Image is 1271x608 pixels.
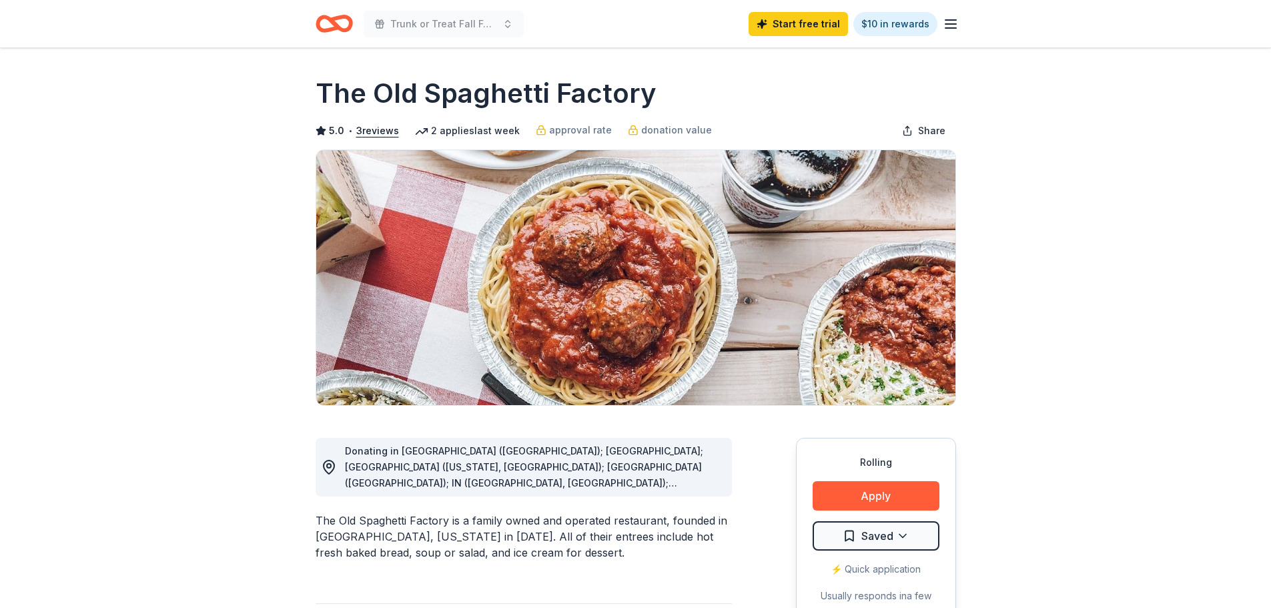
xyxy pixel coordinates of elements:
span: Share [918,123,945,139]
a: Start free trial [749,12,848,36]
span: • [348,125,352,136]
div: The Old Spaghetti Factory is a family owned and operated restaurant, founded in [GEOGRAPHIC_DATA]... [316,513,732,561]
button: Share [891,117,956,144]
span: 5.0 [329,123,344,139]
div: ⚡️ Quick application [813,561,939,577]
span: Trunk or Treat Fall Festival [390,16,497,32]
button: 3reviews [356,123,399,139]
span: Saved [861,527,893,545]
a: Home [316,8,353,39]
a: approval rate [536,122,612,138]
span: donation value [641,122,712,138]
a: donation value [628,122,712,138]
button: Saved [813,521,939,551]
button: Trunk or Treat Fall Festival [364,11,524,37]
div: Rolling [813,454,939,471]
span: approval rate [549,122,612,138]
h1: The Old Spaghetti Factory [316,75,657,112]
div: 2 applies last week [415,123,520,139]
button: Apply [813,481,939,511]
a: $10 in rewards [853,12,937,36]
img: Image for The Old Spaghetti Factory [316,150,955,405]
